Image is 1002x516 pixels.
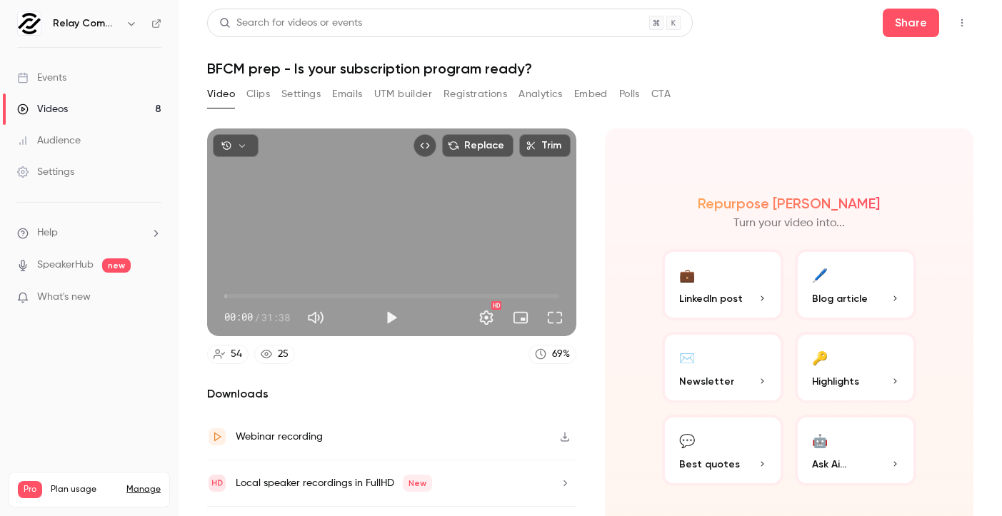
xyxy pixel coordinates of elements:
button: 💬Best quotes [662,415,783,486]
span: What's new [37,290,91,305]
button: Full screen [541,303,569,332]
span: New [403,475,432,492]
p: Turn your video into... [733,215,845,232]
button: Analytics [518,83,563,106]
span: / [254,310,260,325]
button: CTA [651,83,671,106]
span: Newsletter [679,374,734,389]
iframe: Noticeable Trigger [144,291,161,304]
button: Video [207,83,235,106]
button: Top Bar Actions [951,11,973,34]
span: Best quotes [679,457,740,472]
button: Trim [519,134,571,157]
div: Settings [17,165,74,179]
div: 54 [231,347,242,362]
button: Registrations [444,83,507,106]
div: ✉️ [679,346,695,368]
div: Webinar recording [236,428,323,445]
div: Local speaker recordings in FullHD [236,475,432,492]
li: help-dropdown-opener [17,226,161,241]
button: Turn on miniplayer [506,303,535,332]
span: Ask Ai... [812,457,846,472]
div: 🖊️ [812,263,828,285]
button: Replace [442,134,513,157]
a: Manage [126,484,161,495]
span: Blog article [812,291,868,306]
span: 00:00 [224,310,253,325]
button: Polls [619,83,640,106]
div: 💼 [679,263,695,285]
button: 💼LinkedIn post [662,249,783,320]
h2: Repurpose [PERSON_NAME] [698,195,880,212]
span: 31:38 [261,310,290,325]
button: Settings [281,83,321,106]
button: ✉️Newsletter [662,332,783,403]
button: 🔑Highlights [795,332,916,403]
div: Events [17,71,66,85]
a: 54 [207,345,249,364]
button: Settings [472,303,501,332]
button: Clips [246,83,270,106]
span: Highlights [812,374,859,389]
div: 25 [278,347,289,362]
span: Pro [18,481,42,498]
a: SpeakerHub [37,258,94,273]
a: 69% [528,345,576,364]
img: Relay Commerce [18,12,41,35]
div: Videos [17,102,68,116]
div: Audience [17,133,81,148]
div: HD [491,301,501,310]
div: 69 % [552,347,570,362]
button: Share [883,9,939,37]
button: 🖊️Blog article [795,249,916,320]
span: new [102,258,131,273]
span: Plan usage [51,484,118,495]
h6: Relay Commerce [53,16,120,31]
button: Mute [301,303,330,332]
button: UTM builder [374,83,432,106]
div: 🔑 [812,346,828,368]
span: LinkedIn post [679,291,743,306]
span: Help [37,226,58,241]
button: Embed video [414,134,436,157]
button: 🤖Ask Ai... [795,415,916,486]
button: Emails [332,83,362,106]
div: 💬 [679,429,695,451]
button: Play [377,303,406,332]
div: 00:00 [224,310,290,325]
button: Embed [574,83,608,106]
div: Search for videos or events [219,16,362,31]
div: 🤖 [812,429,828,451]
a: 25 [254,345,295,364]
h2: Downloads [207,385,576,403]
h1: BFCM prep - Is your subscription program ready? [207,60,973,77]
